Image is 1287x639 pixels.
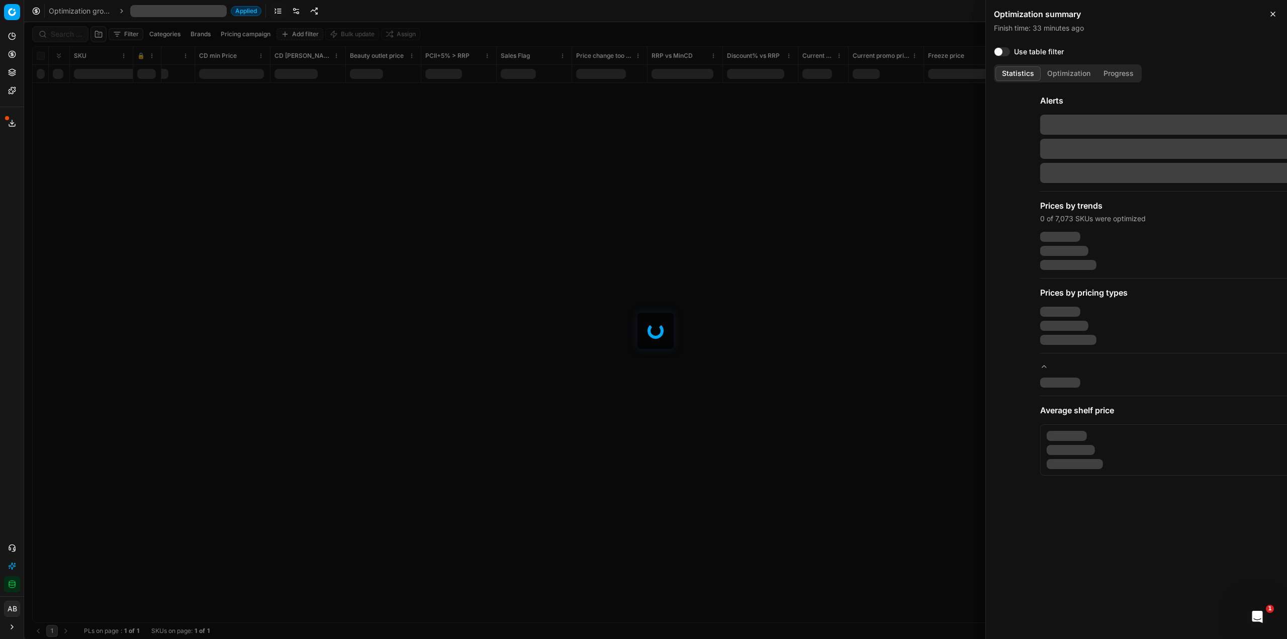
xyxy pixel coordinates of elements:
p: 0 of 7,073 SKUs were optimized [1040,214,1146,224]
label: Use table filter [1014,48,1064,55]
button: Statistics [995,66,1041,81]
span: Applied [231,6,261,16]
button: Progress [1097,66,1140,81]
span: AB [5,601,20,616]
button: Optimization [1041,66,1097,81]
h5: Prices by trends [1040,200,1146,212]
p: Finish time : 33 minutes ago [994,23,1279,33]
span: 1 [1266,605,1274,613]
span: Applied [130,5,261,17]
nav: breadcrumb [49,5,261,17]
iframe: Intercom live chat [1245,605,1269,629]
button: AB [4,601,20,617]
h2: Optimization summary [994,8,1279,20]
a: Optimization groups [49,6,113,16]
